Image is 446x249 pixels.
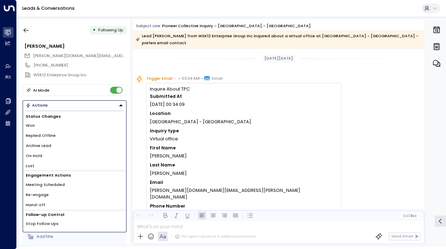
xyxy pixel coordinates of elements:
h1: Status Changes [23,112,126,121]
div: [DATE][DATE] [262,54,295,62]
span: | [409,214,410,218]
span: Create Follow Up [26,231,61,237]
h2: Inquire About TPC [150,86,338,92]
span: • [178,75,180,82]
span: Re-engage [26,192,49,198]
span: Cc Bcc [403,214,417,218]
span: Meeting Scheduled [26,182,65,188]
span: nathaniel.l.witherow.mil@wsk12.org [33,53,126,59]
span: Email [212,75,223,82]
th: Email [150,178,338,186]
div: Actions [26,103,48,108]
div: [PHONE_NUMBER] [33,62,126,68]
span: Hand-off [26,202,45,208]
div: • [93,25,96,35]
button: Redo [146,211,155,220]
span: [PERSON_NAME][DOMAIN_NAME][EMAIL_ADDRESS][PERSON_NAME][DOMAIN_NAME] [33,53,198,59]
th: First Name [150,144,338,152]
button: Actions [23,100,126,110]
div: Button group with a nested menu [23,100,126,110]
div: AddTitle [37,234,124,240]
th: Submitted At [150,92,338,100]
td: [GEOGRAPHIC_DATA] - [GEOGRAPHIC_DATA] [150,118,338,127]
button: Cc|Bcc [401,213,419,218]
td: Virtual office [150,135,338,144]
span: Trigger Email [146,75,172,82]
div: Pioneer Collective Inquiry - [GEOGRAPHIC_DATA] - [GEOGRAPHIC_DATA] [162,23,311,29]
td: [PERSON_NAME] [150,152,338,161]
span: Archive Lead [26,143,51,149]
div: AI Mode [33,87,49,94]
th: Last Name [150,161,338,169]
span: Lost [26,163,34,169]
h1: Follow-up Control [23,210,126,219]
span: Won [26,123,35,129]
span: 03:34 AM [182,75,200,82]
a: Leads & Conversations [22,5,75,11]
div: The agent signature is added automatically [175,234,256,239]
td: [PERSON_NAME] [150,169,338,178]
button: Undo [135,211,144,220]
th: Phone Number [150,202,338,210]
div: Lead [PERSON_NAME] from WSK12 Enterprise Group Inc inquired about a virtual office at [GEOGRAPHIC... [136,32,421,46]
span: Replied Offline [26,133,56,139]
span: • [174,75,176,82]
th: Inquiry type [150,127,338,135]
td: [PERSON_NAME][DOMAIN_NAME][EMAIL_ADDRESS][PERSON_NAME][DOMAIN_NAME] [150,186,338,202]
th: Location [150,109,338,117]
div: WSK12 Enterprise Group Inc [33,72,126,78]
span: Stop Follow Ups [26,221,59,227]
span: On Hold [26,153,42,159]
h1: Engagement Actions [23,171,126,180]
td: [DATE] 00:34:09 [150,100,338,109]
div: [PERSON_NAME] [24,43,126,49]
span: Subject Line: [136,23,161,29]
span: Following Up [98,27,123,33]
span: • [201,75,203,82]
